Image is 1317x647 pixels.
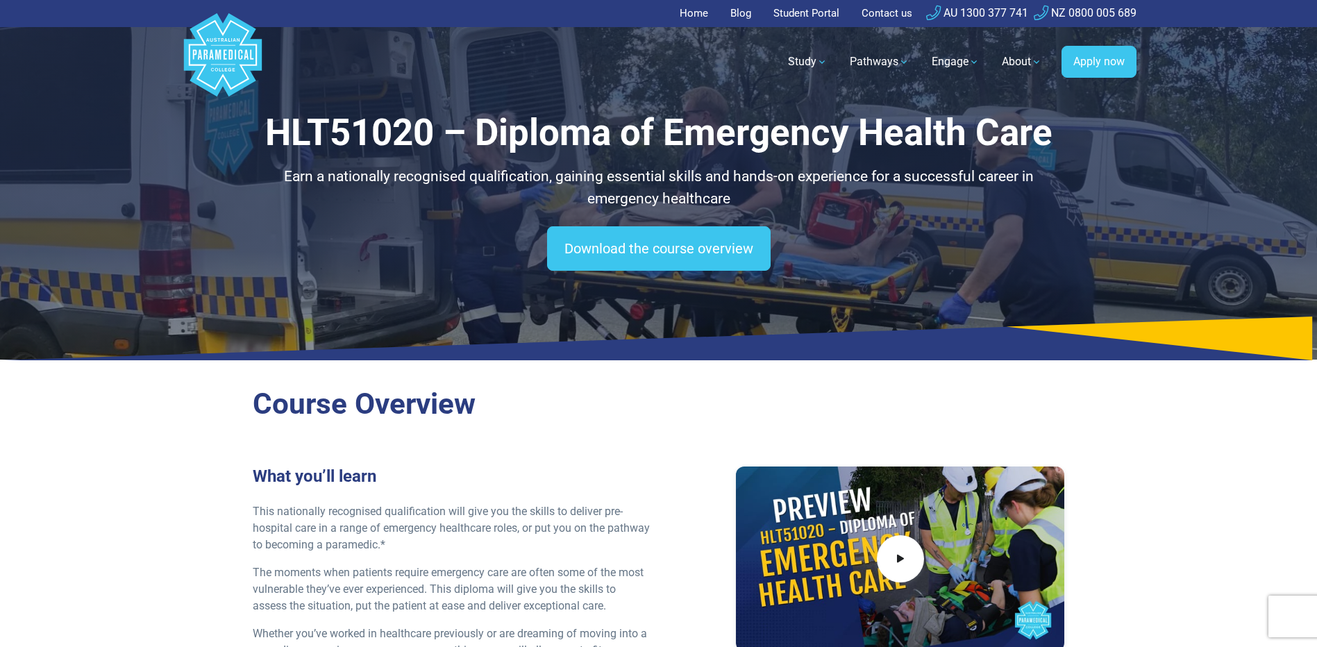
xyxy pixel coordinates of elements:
a: Engage [923,42,988,81]
h2: Course Overview [253,387,1065,422]
a: Australian Paramedical College [181,27,265,97]
a: AU 1300 377 741 [926,6,1028,19]
p: Earn a nationally recognised qualification, gaining essential skills and hands-on experience for ... [253,166,1065,210]
a: Download the course overview [547,226,771,271]
p: The moments when patients require emergency care are often some of the most vulnerable they’ve ev... [253,564,651,614]
a: NZ 0800 005 689 [1034,6,1136,19]
p: This nationally recognised qualification will give you the skills to deliver pre-hospital care in... [253,503,651,553]
h1: HLT51020 – Diploma of Emergency Health Care [253,111,1065,155]
a: About [993,42,1050,81]
a: Study [780,42,836,81]
h3: What you’ll learn [253,467,651,487]
a: Apply now [1062,46,1136,78]
a: Pathways [841,42,918,81]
